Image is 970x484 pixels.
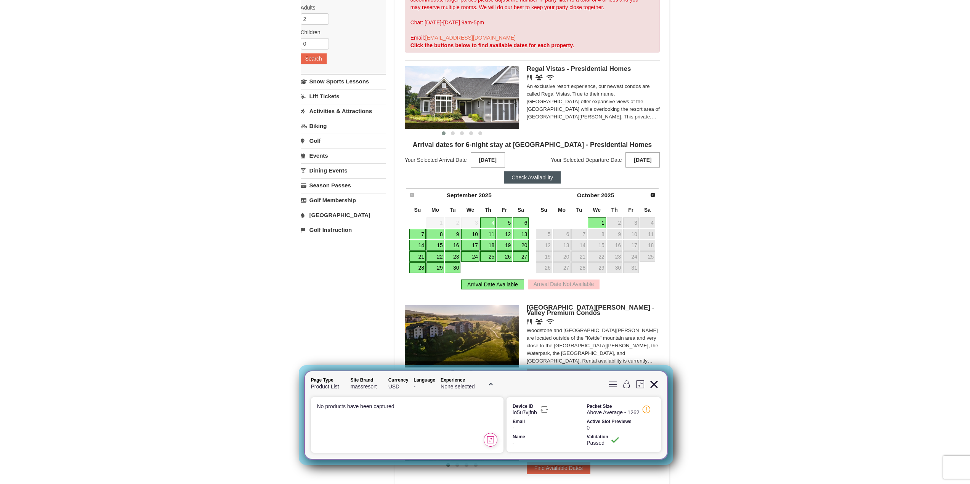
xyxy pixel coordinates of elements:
[445,217,460,228] span: 2
[497,251,512,262] a: 26
[301,74,386,88] a: Snow Sports Lessons
[461,251,479,262] a: 24
[447,192,477,198] span: September
[527,462,590,474] button: Find Available Dates
[527,75,532,80] i: Restaurant
[607,262,622,273] a: 30
[445,240,460,251] a: 16
[426,262,444,273] a: 29
[301,53,327,64] button: Search
[536,240,552,251] a: 12
[623,251,639,262] a: 24
[640,229,655,240] a: 11
[504,171,561,184] button: Check Availability
[607,240,622,251] a: 16
[551,154,622,166] span: Your Selected Departure Date
[577,192,600,198] span: October
[301,223,386,237] a: Golf Instruction
[540,207,547,213] span: Sunday
[547,319,554,324] i: Wireless Internet (free)
[513,240,529,251] a: 20
[644,207,651,213] span: Saturday
[558,207,566,213] span: Monday
[518,207,524,213] span: Saturday
[426,217,444,228] span: 1
[527,319,532,324] i: Restaurant
[480,240,496,251] a: 18
[640,251,655,262] a: 25
[536,75,543,80] i: Banquet Facilities
[640,240,655,251] a: 18
[623,240,639,251] a: 17
[301,4,380,11] label: Adults
[461,280,524,289] div: Arrival Date Available
[502,207,507,213] span: Friday
[593,207,601,213] span: Wednesday
[301,178,386,192] a: Season Passes
[513,217,529,228] a: 6
[571,251,587,262] a: 21
[576,207,582,213] span: Tuesday
[623,262,639,273] a: 31
[485,207,491,213] span: Thursday
[497,240,512,251] a: 19
[301,208,386,222] a: [GEOGRAPHIC_DATA]
[588,240,606,251] a: 15
[480,217,496,228] a: 4
[301,29,380,36] label: Children
[571,262,587,273] a: 28
[536,262,552,273] a: 26
[607,251,622,262] a: 23
[611,207,618,213] span: Thursday
[431,207,439,213] span: Monday
[426,251,444,262] a: 22
[571,240,587,251] a: 14
[445,229,460,240] a: 9
[628,207,633,213] span: Friday
[461,229,479,240] a: 10
[553,251,571,262] a: 20
[607,217,622,228] a: 2
[648,190,658,200] a: Next
[571,229,587,240] a: 7
[553,229,571,240] a: 6
[409,192,415,198] span: Prev
[478,192,491,198] span: 2025
[409,229,426,240] a: 7
[301,193,386,207] a: Golf Membership
[601,192,614,198] span: 2025
[650,192,656,198] span: Next
[301,163,386,177] a: Dining Events
[405,141,660,149] h4: Arrival dates for 6-night stay at [GEOGRAPHIC_DATA] - Presidential Homes
[301,104,386,118] a: Activities & Attractions
[588,217,606,228] a: 1
[409,251,426,262] a: 21
[497,217,512,228] a: 5
[497,229,512,240] a: 12
[640,217,655,228] a: 4
[471,152,505,168] strong: [DATE]
[301,134,386,148] a: Golf
[450,207,456,213] span: Tuesday
[536,251,552,262] a: 19
[405,154,467,166] span: Your Selected Arrival Date
[425,35,516,41] a: [EMAIL_ADDRESS][DOMAIN_NAME]
[588,262,606,273] a: 29
[461,217,479,228] span: 3
[607,229,622,240] a: 9
[528,280,600,289] div: Arrival Date Not Available
[467,207,475,213] span: Wednesday
[625,152,660,168] strong: [DATE]
[527,65,631,72] span: Regal Vistas - Presidential Homes
[480,251,496,262] a: 25
[301,89,386,103] a: Lift Tickets
[527,304,654,316] span: [GEOGRAPHIC_DATA][PERSON_NAME] - Valley Premium Condos
[445,251,460,262] a: 23
[480,229,496,240] a: 11
[407,190,417,200] a: Prev
[527,83,660,121] div: An exclusive resort experience, our newest condos are called Regal Vistas. True to their name, [G...
[547,75,554,80] i: Wireless Internet (free)
[588,251,606,262] a: 22
[513,229,529,240] a: 13
[461,240,479,251] a: 17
